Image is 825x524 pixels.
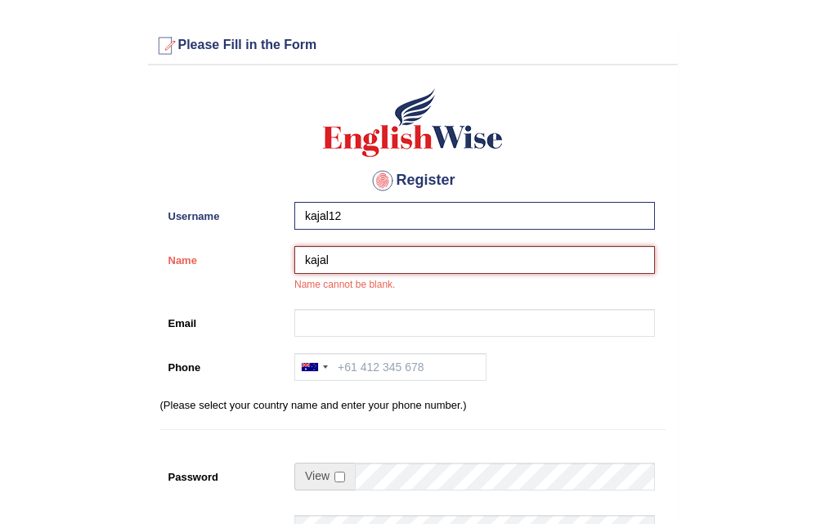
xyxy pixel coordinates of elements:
[160,168,666,194] h4: Register
[334,472,345,482] input: Show/Hide Password
[160,309,287,331] label: Email
[320,86,506,159] img: Logo of English Wise create a new account for intelligent practice with AI
[294,353,486,381] input: +61 412 345 678
[160,246,287,268] label: Name
[160,353,287,375] label: Phone
[160,463,287,485] label: Password
[295,354,333,380] div: Australia: +61
[160,202,287,224] label: Username
[152,33,674,59] h3: Please Fill in the Form
[160,397,666,413] p: (Please select your country name and enter your phone number.)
